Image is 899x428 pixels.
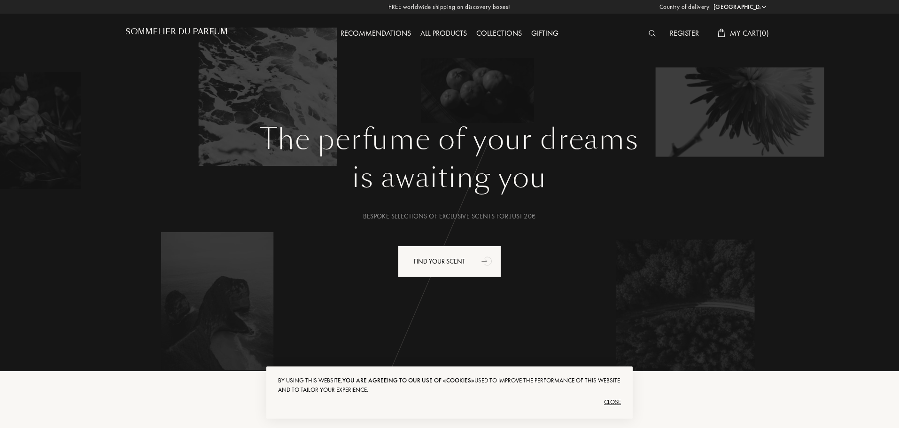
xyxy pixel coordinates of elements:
div: Find your scent [398,246,501,277]
div: animation [478,251,497,270]
a: Find your scentanimation [391,246,508,277]
img: search_icn_white.svg [649,30,656,37]
a: Collections [472,28,527,38]
div: Register [665,28,704,40]
img: cart_white.svg [718,29,725,37]
div: Gifting [527,28,563,40]
h1: The perfume of your dreams [132,123,767,156]
a: All products [416,28,472,38]
a: Gifting [527,28,563,38]
a: Register [665,28,704,38]
div: Bespoke selections of exclusive scents for just 20€ [132,211,767,221]
span: you are agreeing to our use of «cookies» [342,376,474,384]
div: is awaiting you [132,156,767,199]
div: All products [416,28,472,40]
div: Close [278,395,621,410]
div: By using this website, used to improve the performance of this website and to tailor your experie... [278,376,621,395]
h1: Sommelier du Parfum [125,27,228,36]
div: Recommendations [336,28,416,40]
a: Sommelier du Parfum [125,27,228,40]
div: Collections [472,28,527,40]
a: Recommendations [336,28,416,38]
span: My Cart ( 0 ) [730,28,769,38]
span: Country of delivery: [659,2,711,12]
